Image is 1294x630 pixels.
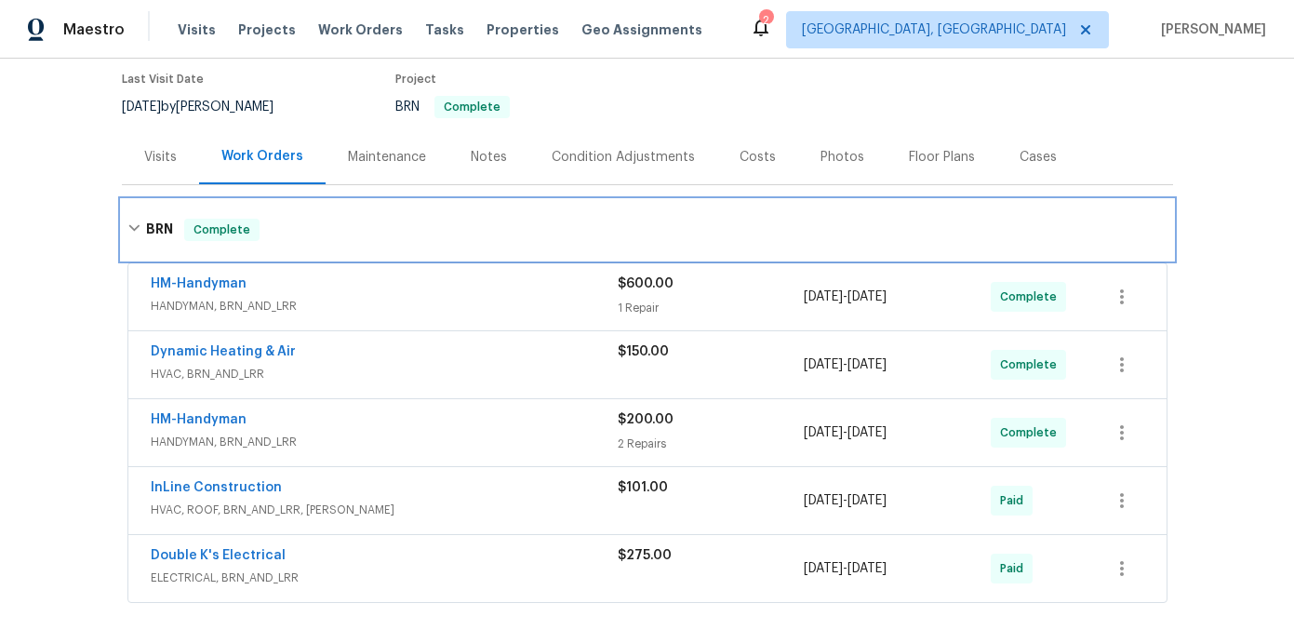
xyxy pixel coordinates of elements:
div: Visits [144,148,177,167]
span: - [804,491,887,510]
span: [DATE] [847,494,887,507]
a: HM-Handyman [151,413,247,426]
div: Photos [820,148,864,167]
span: [DATE] [804,290,843,303]
span: [DATE] [847,426,887,439]
a: Dynamic Heating & Air [151,345,296,358]
span: Paid [1000,491,1031,510]
div: 2 Repairs [618,435,805,453]
span: - [804,355,887,374]
div: Notes [471,148,507,167]
span: Complete [1000,355,1064,374]
span: $275.00 [618,549,672,562]
span: HANDYMAN, BRN_AND_LRR [151,297,618,315]
a: InLine Construction [151,481,282,494]
span: Complete [186,221,258,239]
span: Properties [487,20,559,39]
div: Maintenance [348,148,426,167]
span: Complete [436,101,508,113]
span: [DATE] [804,494,843,507]
span: [DATE] [847,562,887,575]
span: - [804,423,887,442]
span: [PERSON_NAME] [1154,20,1266,39]
span: BRN [395,101,510,114]
span: Last Visit Date [122,74,204,85]
a: Double K's Electrical [151,549,286,562]
span: [DATE] [804,562,843,575]
span: Complete [1000,423,1064,442]
a: HM-Handyman [151,277,247,290]
span: Tasks [425,23,464,36]
div: Floor Plans [909,148,975,167]
h6: BRN [146,219,173,241]
span: HANDYMAN, BRN_AND_LRR [151,433,618,451]
span: Paid [1000,559,1031,578]
span: HVAC, BRN_AND_LRR [151,365,618,383]
span: Projects [238,20,296,39]
span: $200.00 [618,413,674,426]
span: Work Orders [318,20,403,39]
span: $600.00 [618,277,674,290]
span: [DATE] [804,426,843,439]
span: Project [395,74,436,85]
div: Costs [740,148,776,167]
div: BRN Complete [122,200,1173,260]
div: 2 [759,11,772,30]
span: [DATE] [122,101,161,114]
span: $150.00 [618,345,669,358]
span: - [804,559,887,578]
span: [DATE] [847,290,887,303]
div: Work Orders [221,147,303,166]
span: [DATE] [847,358,887,371]
span: Complete [1000,288,1064,306]
span: $101.00 [618,481,668,494]
div: by [PERSON_NAME] [122,96,296,118]
span: [DATE] [804,358,843,371]
div: Condition Adjustments [552,148,695,167]
span: [GEOGRAPHIC_DATA], [GEOGRAPHIC_DATA] [802,20,1066,39]
span: Visits [178,20,216,39]
span: HVAC, ROOF, BRN_AND_LRR, [PERSON_NAME] [151,501,618,519]
div: Cases [1020,148,1057,167]
span: ELECTRICAL, BRN_AND_LRR [151,569,618,587]
span: - [804,288,887,306]
div: 1 Repair [618,299,805,317]
span: Maestro [63,20,125,39]
span: Geo Assignments [581,20,702,39]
